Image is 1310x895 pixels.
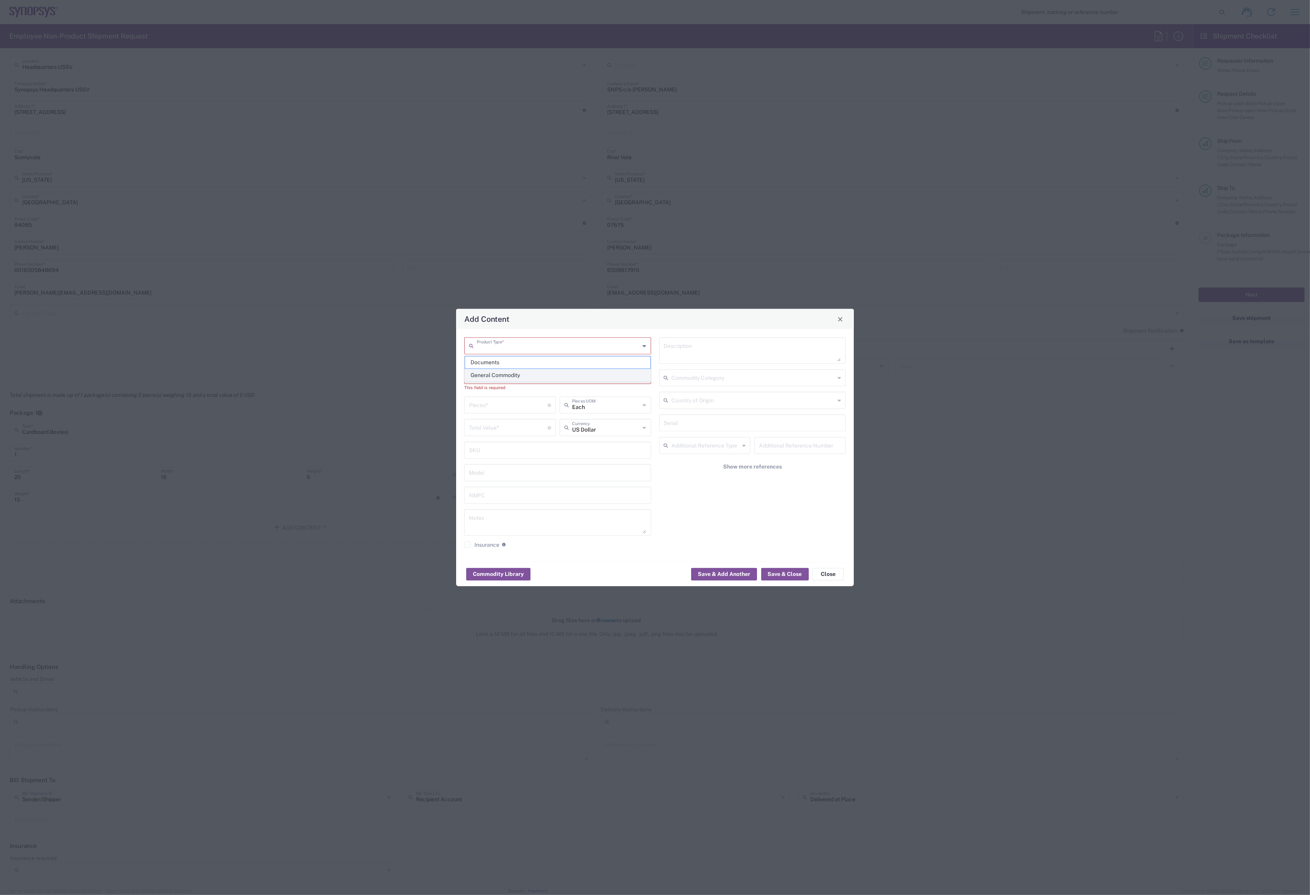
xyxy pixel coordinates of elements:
[813,568,844,580] button: Close
[464,313,510,325] h4: Add Content
[464,384,651,391] div: This field is required
[465,369,650,381] span: General Commodity
[465,356,650,369] span: Documents
[464,354,651,362] div: This field is required
[761,568,809,580] button: Save & Close
[835,314,846,325] button: Close
[466,568,530,580] button: Commodity Library
[464,542,499,548] label: Insurance
[691,568,757,580] button: Save & Add Another
[723,463,782,470] span: Show more references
